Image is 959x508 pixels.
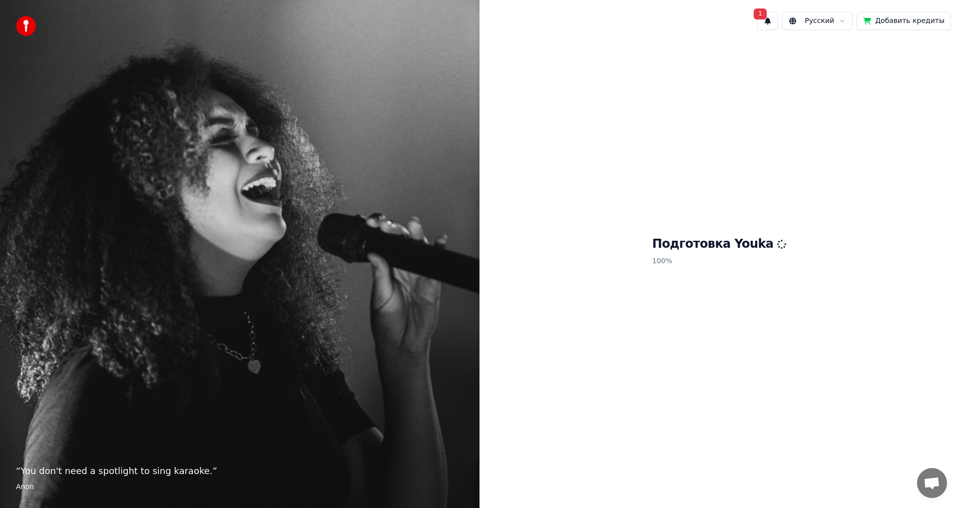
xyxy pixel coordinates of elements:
[16,464,464,478] p: “ You don't need a spotlight to sing karaoke. ”
[652,252,787,270] p: 100 %
[917,468,947,498] a: Открытый чат
[652,236,787,252] h1: Подготовка Youka
[754,8,767,19] span: 1
[16,482,464,492] footer: Anon
[857,12,951,30] button: Добавить кредиты
[16,16,36,36] img: youka
[757,12,778,30] button: 1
